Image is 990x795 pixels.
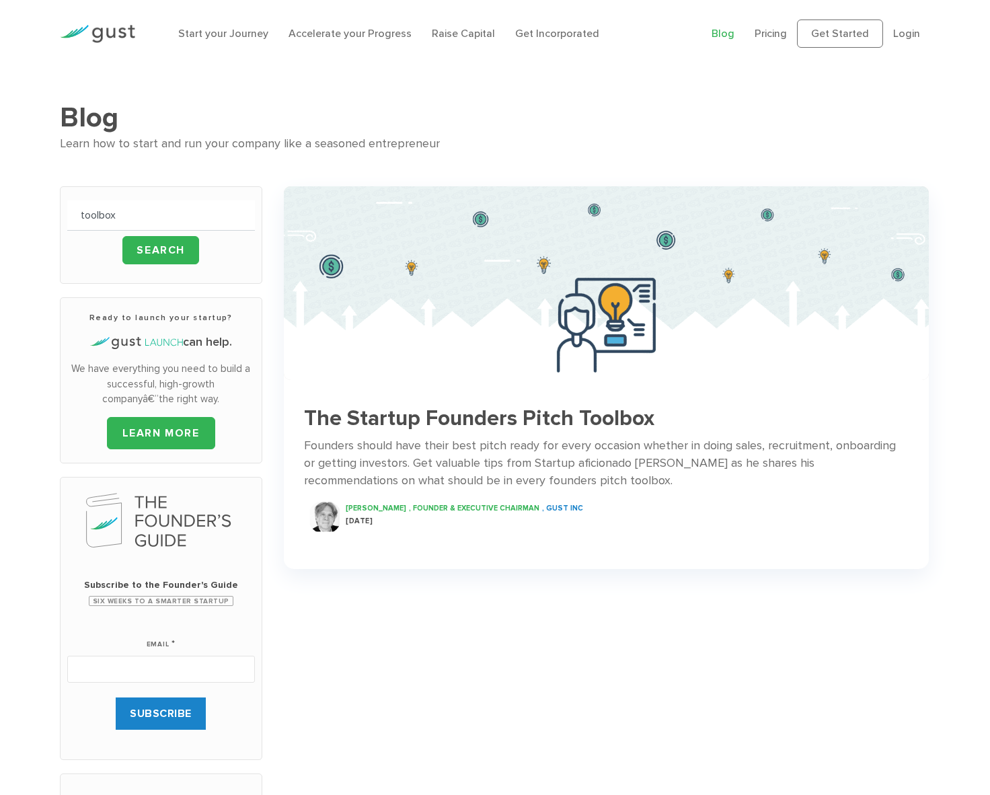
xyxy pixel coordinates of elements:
[147,623,176,650] label: Email
[797,20,883,48] a: Get Started
[515,27,599,40] a: Get Incorporated
[60,25,135,43] img: Gust Logo
[116,697,206,730] input: SUBSCRIBE
[284,186,929,380] img: Startup Founders Pitch Toolbox 7569789924beeb0cb16be7cc05e6cd1287ce3efa50402111da2ff0ae0ad4c9db
[67,361,255,407] p: We have everything you need to build a successful, high-growth companyâ€”the right way.
[712,27,734,40] a: Blog
[67,200,255,231] input: Search blog
[284,186,929,547] a: Startup Founders Pitch Toolbox 7569789924beeb0cb16be7cc05e6cd1287ce3efa50402111da2ff0ae0ad4c9db T...
[178,27,268,40] a: Start your Journey
[304,437,909,490] div: Founders should have their best pitch ready for every occasion whether in doing sales, recruitmen...
[67,578,255,592] span: Subscribe to the Founder's Guide
[107,417,215,449] a: LEARN MORE
[89,596,233,606] span: Six Weeks to a Smarter Startup
[893,27,920,40] a: Login
[432,27,495,40] a: Raise Capital
[67,311,255,324] h3: Ready to launch your startup?
[308,500,342,534] img: David S. Rose
[755,27,787,40] a: Pricing
[542,504,583,513] span: , Gust Inc
[60,101,931,135] h1: Blog
[304,407,909,430] h3: The Startup Founders Pitch Toolbox
[289,27,412,40] a: Accelerate your Progress
[409,504,539,513] span: , Founder & Executive Chairman
[60,135,931,154] div: Learn how to start and run your company like a seasoned entrepreneur
[67,334,255,351] h4: can help.
[346,517,373,525] span: [DATE]
[346,504,406,513] span: [PERSON_NAME]
[122,236,199,264] input: Search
